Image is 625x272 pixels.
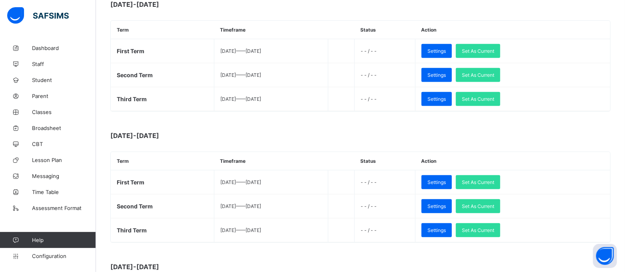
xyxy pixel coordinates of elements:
[427,72,446,78] span: Settings
[354,152,415,170] th: Status
[361,203,377,209] span: - - / - -
[415,21,610,39] th: Action
[462,72,494,78] span: Set As Current
[111,21,214,39] th: Term
[117,72,153,78] span: Second Term
[361,227,377,233] span: - - / - -
[415,152,610,170] th: Action
[32,141,96,147] span: CBT
[361,179,377,185] span: - - / - -
[32,109,96,115] span: Classes
[117,203,153,210] span: Second Term
[32,253,96,259] span: Configuration
[462,96,494,102] span: Set As Current
[110,263,270,271] span: [DATE]-[DATE]
[117,179,144,186] span: First Term
[593,244,617,268] button: Open asap
[427,227,446,233] span: Settings
[214,21,328,39] th: Timeframe
[220,96,261,102] span: [DATE] —— [DATE]
[111,152,214,170] th: Term
[220,179,261,185] span: [DATE] —— [DATE]
[32,77,96,83] span: Student
[427,203,446,209] span: Settings
[110,132,270,140] span: [DATE]-[DATE]
[32,205,96,211] span: Assessment Format
[32,45,96,51] span: Dashboard
[32,93,96,99] span: Parent
[7,7,69,24] img: safsims
[32,157,96,163] span: Lesson Plan
[427,48,446,54] span: Settings
[214,152,328,170] th: Timeframe
[462,227,494,233] span: Set As Current
[220,72,261,78] span: [DATE] —— [DATE]
[32,237,96,243] span: Help
[361,72,377,78] span: - - / - -
[462,203,494,209] span: Set As Current
[427,179,446,185] span: Settings
[361,96,377,102] span: - - / - -
[220,48,261,54] span: [DATE] —— [DATE]
[117,227,147,234] span: Third Term
[32,189,96,195] span: Time Table
[32,125,96,131] span: Broadsheet
[427,96,446,102] span: Settings
[462,179,494,185] span: Set As Current
[462,48,494,54] span: Set As Current
[117,48,144,54] span: First Term
[361,48,377,54] span: - - / - -
[354,21,415,39] th: Status
[117,96,147,102] span: Third Term
[220,227,261,233] span: [DATE] —— [DATE]
[32,61,96,67] span: Staff
[220,203,261,209] span: [DATE] —— [DATE]
[32,173,96,179] span: Messaging
[110,0,270,8] span: [DATE]-[DATE]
